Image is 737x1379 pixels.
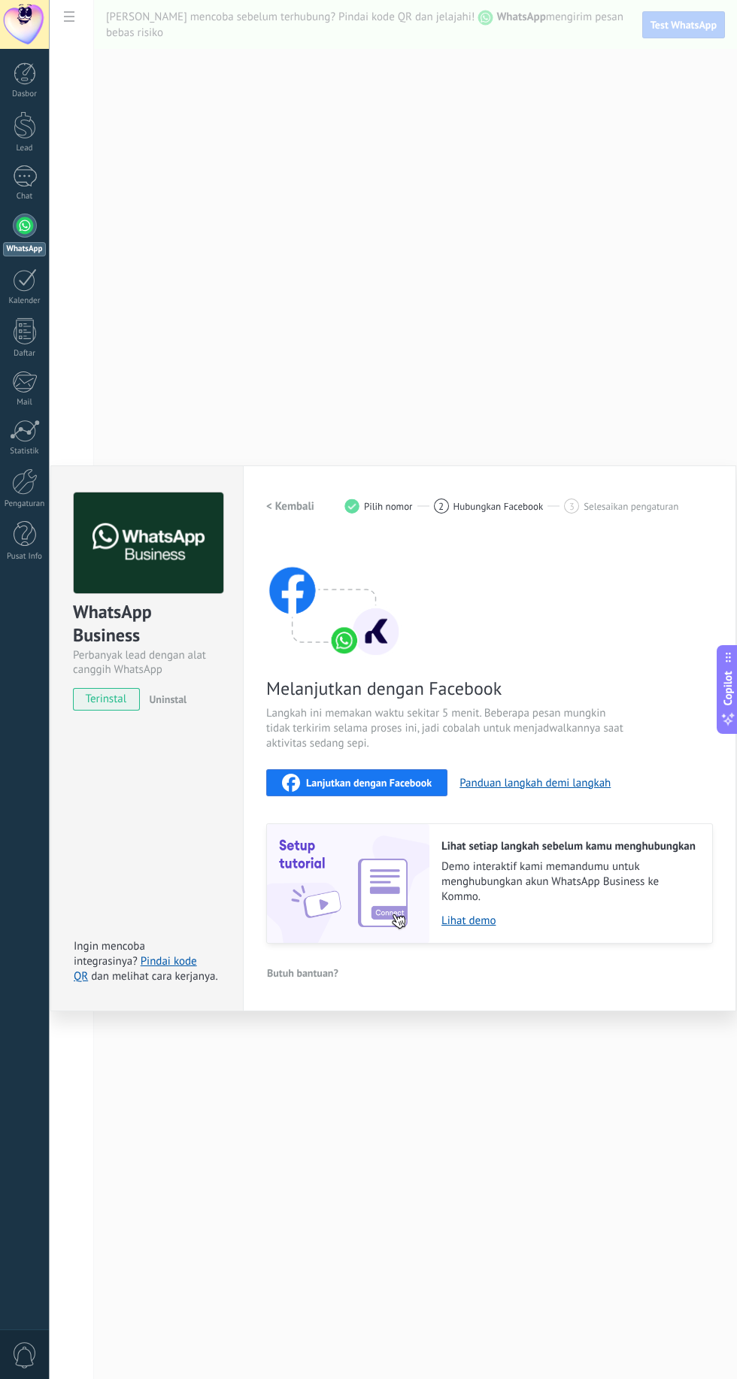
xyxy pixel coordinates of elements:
span: Demo interaktif kami memandumu untuk menghubungkan akun WhatsApp Business ke Kommo. [441,859,697,905]
button: Butuh bantuan? [266,962,339,984]
div: WhatsApp [3,242,46,256]
div: Kalender [3,296,47,306]
span: Uninstal [150,693,187,706]
h2: < Kembali [266,499,314,514]
div: Lead [3,144,47,153]
button: < Kembali [266,492,314,520]
span: 2 [438,500,444,513]
div: Statistik [3,447,47,456]
div: Mail [3,398,47,408]
span: terinstal [74,688,139,711]
img: logo_main.png [74,492,223,594]
div: Pusat Info [3,552,47,562]
span: dan melihat cara kerjanya. [91,969,217,983]
div: Dasbor [3,89,47,99]
span: Langkah ini memakan waktu sekitar 5 menit. Beberapa pesan mungkin tidak terkirim selama proses in... [266,706,624,751]
span: Copilot [720,671,735,706]
button: Panduan langkah demi langkah [459,776,611,790]
div: WhatsApp Business [73,600,221,648]
div: Daftar [3,349,47,359]
span: Hubungkan Facebook [453,501,544,512]
a: Pindai kode QR [74,954,197,983]
span: Pilih nomor [364,501,413,512]
button: Lanjutkan dengan Facebook [266,769,447,796]
span: Selesaikan pengaturan [584,501,678,512]
span: Melanjutkan dengan Facebook [266,677,624,700]
div: Chat [3,192,47,202]
span: Butuh bantuan? [267,968,338,978]
button: Uninstal [144,688,187,711]
div: Perbanyak lead dengan alat canggih WhatsApp [73,648,221,677]
div: Pengaturan [3,499,47,509]
h2: Lihat setiap langkah sebelum kamu menghubungkan [441,839,697,853]
span: 3 [569,500,575,513]
span: Lanjutkan dengan Facebook [306,777,432,788]
img: connect with facebook [266,538,402,658]
a: Lihat demo [441,914,697,928]
span: Ingin mencoba integrasinya? [74,939,145,968]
